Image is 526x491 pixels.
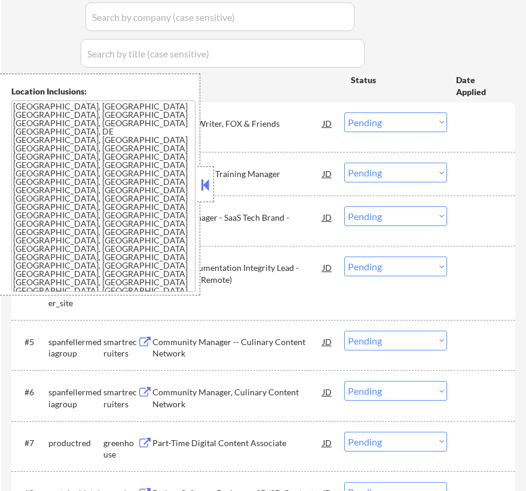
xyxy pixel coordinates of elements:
[11,86,195,97] div: Location Inclusions:
[48,437,103,449] div: productred
[48,386,103,410] div: spanfellermediagroup
[351,69,439,90] div: Status
[85,2,354,31] input: Search by company (case sensitive)
[25,386,39,398] div: #6
[152,437,323,449] div: Part-Time Digital Content Associate
[322,206,333,228] div: JD
[25,336,39,348] div: #5
[48,336,103,359] div: spanfellermediagroup
[152,262,323,285] div: Clinical Documentation Integrity Lead - Service Line (Remote)
[322,163,333,184] div: JD
[322,432,333,453] div: JD
[25,437,39,449] div: #7
[322,257,333,278] div: JD
[322,112,333,134] div: JD
[164,74,340,86] div: Title
[456,74,501,97] div: Date Applied
[103,437,137,460] div: greenhouse
[322,331,333,352] div: JD
[103,386,137,410] div: smartrecruiters
[152,168,323,180] div: Content Partner Training Manager
[152,336,323,359] div: Community Manager -- Culinary Content Network
[152,212,323,235] div: Content Manager - SaaS Tech Brand - [US_STATE]
[152,386,323,410] div: Community Manager, Culinary Content Network
[81,39,365,68] input: Search by title (case sensitive)
[103,336,137,359] div: smartrecruiters
[152,118,323,130] div: Supervising Writer, FOX & Friends
[322,381,333,402] div: JD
